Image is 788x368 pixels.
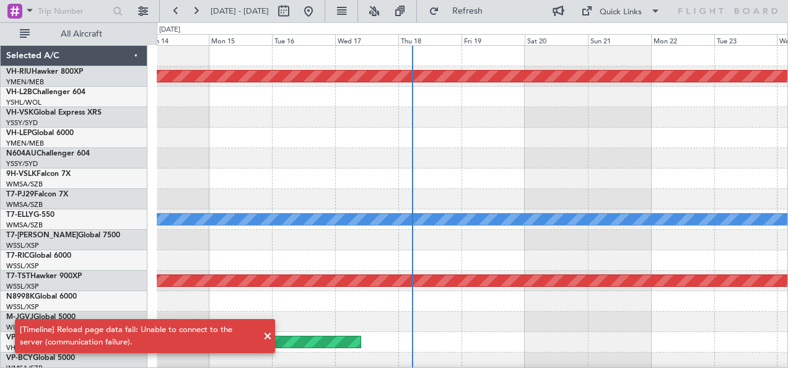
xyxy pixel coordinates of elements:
a: N604AUChallenger 604 [6,150,90,157]
div: Tue 16 [272,34,335,45]
a: WMSA/SZB [6,200,43,209]
div: Sat 20 [525,34,588,45]
a: WSSL/XSP [6,241,39,250]
span: 9H-VSLK [6,170,37,178]
span: T7-PJ29 [6,191,34,198]
a: T7-ELLYG-550 [6,211,55,219]
a: YSSY/SYD [6,118,38,128]
span: All Aircraft [32,30,131,38]
a: N8998KGlobal 6000 [6,293,77,300]
div: Tue 23 [714,34,777,45]
span: T7-ELLY [6,211,33,219]
div: Thu 18 [398,34,462,45]
span: VH-L2B [6,89,32,96]
a: VH-VSKGlobal Express XRS [6,109,102,116]
span: [DATE] - [DATE] [211,6,269,17]
a: WSSL/XSP [6,282,39,291]
a: YMEN/MEB [6,139,44,148]
span: VH-RIU [6,68,32,76]
span: N8998K [6,293,35,300]
a: 9H-VSLKFalcon 7X [6,170,71,178]
button: All Aircraft [14,24,134,44]
div: Mon 15 [209,34,272,45]
div: Wed 17 [335,34,398,45]
button: Refresh [423,1,497,21]
div: [Timeline] Reload page data fail: Unable to connect to the server (communication failure). [20,324,256,348]
div: Mon 22 [651,34,714,45]
a: T7-[PERSON_NAME]Global 7500 [6,232,120,239]
a: T7-PJ29Falcon 7X [6,191,68,198]
a: YSSY/SYD [6,159,38,169]
a: YSHL/WOL [6,98,42,107]
span: T7-RIC [6,252,29,260]
a: WSSL/XSP [6,261,39,271]
input: Trip Number [38,2,109,20]
div: Sun 14 [146,34,209,45]
span: VH-LEP [6,129,32,137]
a: VH-RIUHawker 800XP [6,68,83,76]
a: VH-LEPGlobal 6000 [6,129,74,137]
a: WSSL/XSP [6,302,39,312]
span: N604AU [6,150,37,157]
a: WMSA/SZB [6,180,43,189]
div: Fri 19 [462,34,525,45]
a: T7-TSTHawker 900XP [6,273,82,280]
div: Quick Links [600,6,642,19]
button: Quick Links [575,1,667,21]
div: Sun 21 [588,34,651,45]
span: Refresh [442,7,494,15]
a: WMSA/SZB [6,221,43,230]
div: [DATE] [159,25,180,35]
span: T7-[PERSON_NAME] [6,232,78,239]
span: T7-TST [6,273,30,280]
a: YMEN/MEB [6,77,44,87]
a: VH-L2BChallenger 604 [6,89,85,96]
a: T7-RICGlobal 6000 [6,252,71,260]
span: VH-VSK [6,109,33,116]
